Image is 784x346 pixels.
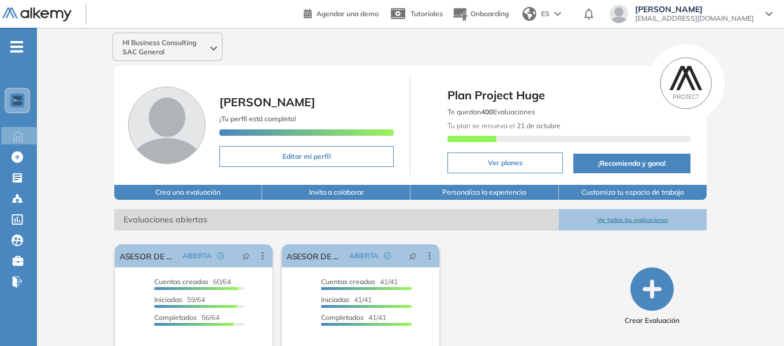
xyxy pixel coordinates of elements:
[217,252,224,259] span: check-circle
[321,313,364,322] span: Completados
[559,209,707,230] button: Ver todas las evaluaciones
[120,244,178,267] a: ASESOR DE VENTAS
[481,107,493,116] b: 400
[384,252,391,259] span: check-circle
[122,38,208,57] span: Hl Business Consulting SAC General
[573,154,690,173] button: ¡Recomienda y gana!
[635,5,754,14] span: [PERSON_NAME]
[219,114,296,123] span: ¡Tu perfil está completo!
[447,121,561,130] span: Tu plan se renueva el
[114,209,559,230] span: Evaluaciones abiertas
[154,295,182,304] span: Iniciadas
[447,152,563,173] button: Ver planes
[452,2,509,27] button: Onboarding
[515,121,561,130] b: 21 de octubre
[114,185,263,200] button: Crea una evaluación
[409,251,417,261] span: pushpin
[321,277,398,286] span: 41/41
[304,6,379,20] a: Agendar una demo
[321,295,349,304] span: Iniciadas
[219,146,394,167] button: Editar mi perfil
[182,251,211,261] span: ABIERTA
[219,95,315,109] span: [PERSON_NAME]
[128,87,206,164] img: Foto de perfil
[410,9,443,18] span: Tutoriales
[447,107,535,116] span: Te quedan Evaluaciones
[154,295,205,304] span: 59/64
[447,87,690,104] span: Plan Project Huge
[554,12,561,16] img: arrow
[321,313,386,322] span: 41/41
[154,313,219,322] span: 56/64
[471,9,509,18] span: Onboarding
[522,7,536,21] img: world
[2,8,72,22] img: Logo
[635,14,754,23] span: [EMAIL_ADDRESS][DOMAIN_NAME]
[154,277,208,286] span: Cuentas creadas
[400,247,425,265] button: pushpin
[316,9,379,18] span: Agendar una demo
[321,295,372,304] span: 41/41
[559,185,707,200] button: Customiza tu espacio de trabajo
[541,9,550,19] span: ES
[726,291,784,346] iframe: Chat Widget
[262,185,410,200] button: Invita a colaborar
[242,251,250,261] span: pushpin
[726,291,784,346] div: Widget de chat
[233,247,259,265] button: pushpin
[321,277,375,286] span: Cuentas creadas
[154,313,197,322] span: Completados
[10,46,23,48] i: -
[286,244,345,267] a: ASESOR DE VENTAS
[625,315,680,326] span: Crear Evaluación
[154,277,231,286] span: 60/64
[349,251,378,261] span: ABIERTA
[410,185,559,200] button: Personaliza la experiencia
[13,96,22,105] img: https://assets.alkemy.org/workspaces/1802/d452bae4-97f6-47ab-b3bf-1c40240bc960.jpg
[625,267,680,326] button: Crear Evaluación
